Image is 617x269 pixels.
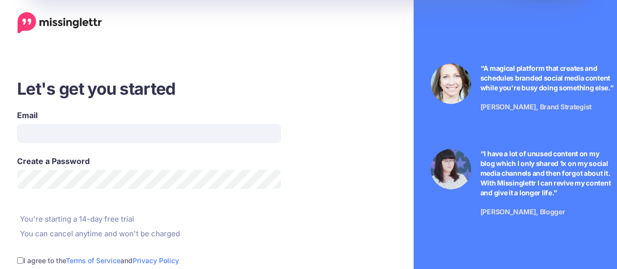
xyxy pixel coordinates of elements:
h3: Let's get you started [17,78,337,100]
a: Terms of Service [66,256,120,265]
img: Testimonial by Laura Stanik [431,63,471,104]
label: Create a Password [17,155,281,167]
span: [PERSON_NAME], Brand Strategist [480,103,592,111]
label: I agree to the and [23,255,179,266]
span: [PERSON_NAME], Blogger [480,207,565,216]
p: “A magical platform that creates and schedules branded social media content while you're busy doi... [480,63,614,93]
li: You're starting a 14-day free trial [17,213,337,225]
a: Home [18,12,102,34]
label: Email [17,109,281,121]
a: Privacy Policy [133,256,179,265]
p: “I have a lot of unused content on my blog which I only shared 1x on my social media channels and... [480,149,614,198]
img: Testimonial by Jeniffer Kosche [431,149,471,189]
li: You can cancel anytime and won't be charged [17,228,337,240]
